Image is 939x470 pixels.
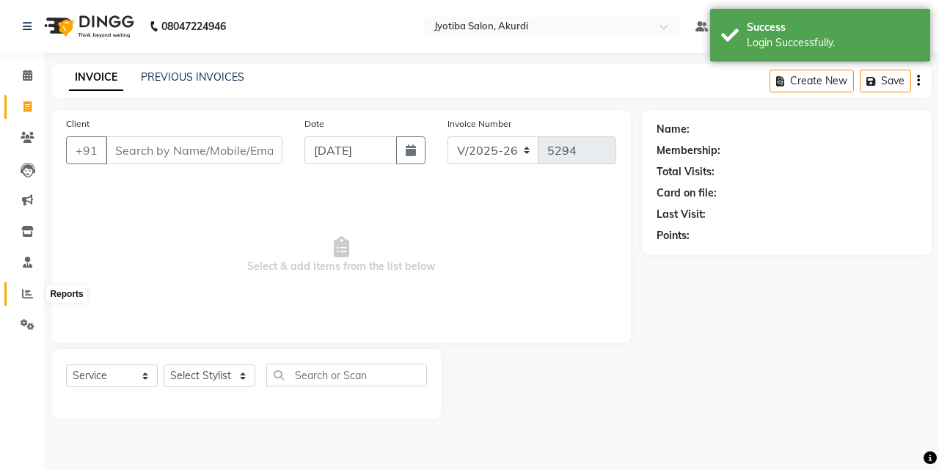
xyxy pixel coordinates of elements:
[860,70,911,92] button: Save
[66,182,616,328] span: Select & add items from the list below
[304,117,324,131] label: Date
[657,122,690,137] div: Name:
[141,70,244,84] a: PREVIOUS INVOICES
[657,228,690,243] div: Points:
[657,143,720,158] div: Membership:
[46,285,87,303] div: Reports
[37,6,138,47] img: logo
[66,136,107,164] button: +91
[66,117,89,131] label: Client
[657,186,717,201] div: Card on file:
[770,70,854,92] button: Create New
[657,207,706,222] div: Last Visit:
[447,117,511,131] label: Invoice Number
[106,136,282,164] input: Search by Name/Mobile/Email/Code
[161,6,226,47] b: 08047224946
[747,20,919,35] div: Success
[747,35,919,51] div: Login Successfully.
[657,164,715,180] div: Total Visits:
[266,364,427,386] input: Search or Scan
[69,65,123,91] a: INVOICE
